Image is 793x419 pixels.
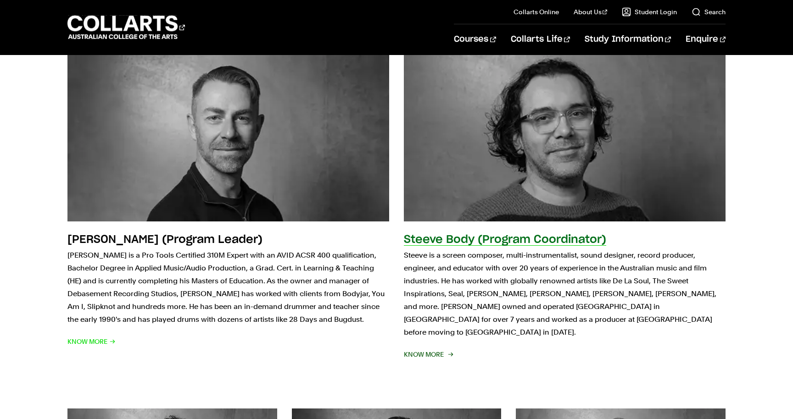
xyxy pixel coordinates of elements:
a: [PERSON_NAME] (Program Leader) [PERSON_NAME] is a Pro Tools Certified 310M Expert with an AVID AC... [67,55,389,361]
p: [PERSON_NAME] is a Pro Tools Certified 310M Expert with an AVID ACSR 400 qualification, Bachelor ... [67,249,389,326]
h2: [PERSON_NAME] (Program Leader) [67,234,262,245]
span: Know More [67,335,116,348]
div: Go to homepage [67,14,185,40]
a: About Us [574,7,608,17]
a: Student Login [622,7,677,17]
a: Collarts Life [511,24,570,55]
a: Collarts Online [514,7,559,17]
a: Enquire [686,24,726,55]
a: Study Information [585,24,671,55]
span: Know More [404,348,452,361]
a: Courses [454,24,496,55]
h2: Steeve Body (Program Coordinator) [404,234,606,245]
a: Search [692,7,726,17]
p: Steeve is a screen composer, multi-instrumentalist, sound designer, record producer, engineer, an... [404,249,726,339]
a: Steeve Body (Program Coordinator) Steeve is a screen composer, multi-instrumentalist, sound desig... [404,55,726,361]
